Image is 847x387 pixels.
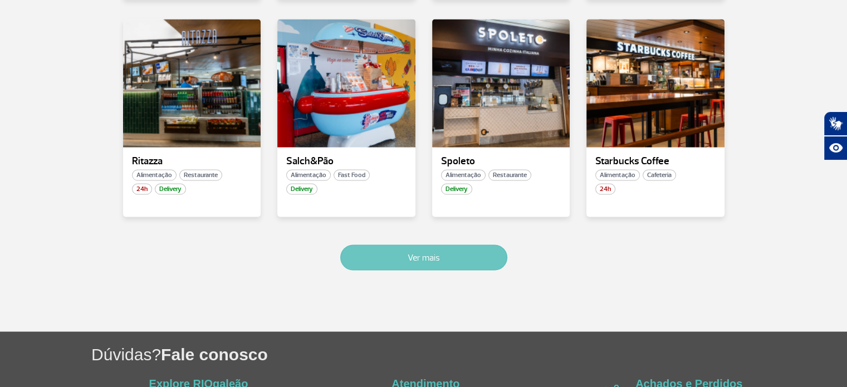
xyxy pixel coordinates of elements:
h1: Dúvidas? [91,342,847,365]
span: Alimentação [595,169,640,180]
p: Salch&Pão [286,155,407,166]
span: Fast Food [334,169,370,180]
span: 24h [595,183,615,194]
span: Delivery [155,183,186,194]
span: Restaurante [179,169,222,180]
button: Ver mais [340,244,507,270]
span: 24h [132,183,152,194]
span: Delivery [286,183,317,194]
p: Starbucks Coffee [595,155,716,166]
p: Ritazza [132,155,252,166]
span: Delivery [441,183,472,194]
button: Abrir recursos assistivos. [824,136,847,160]
span: Cafeteria [643,169,676,180]
button: Abrir tradutor de língua de sinais. [824,111,847,136]
div: Plugin de acessibilidade da Hand Talk. [824,111,847,160]
span: Restaurante [488,169,531,180]
span: Fale conosco [161,345,268,363]
span: Alimentação [441,169,486,180]
p: Spoleto [441,155,561,166]
span: Alimentação [286,169,331,180]
span: Alimentação [132,169,177,180]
